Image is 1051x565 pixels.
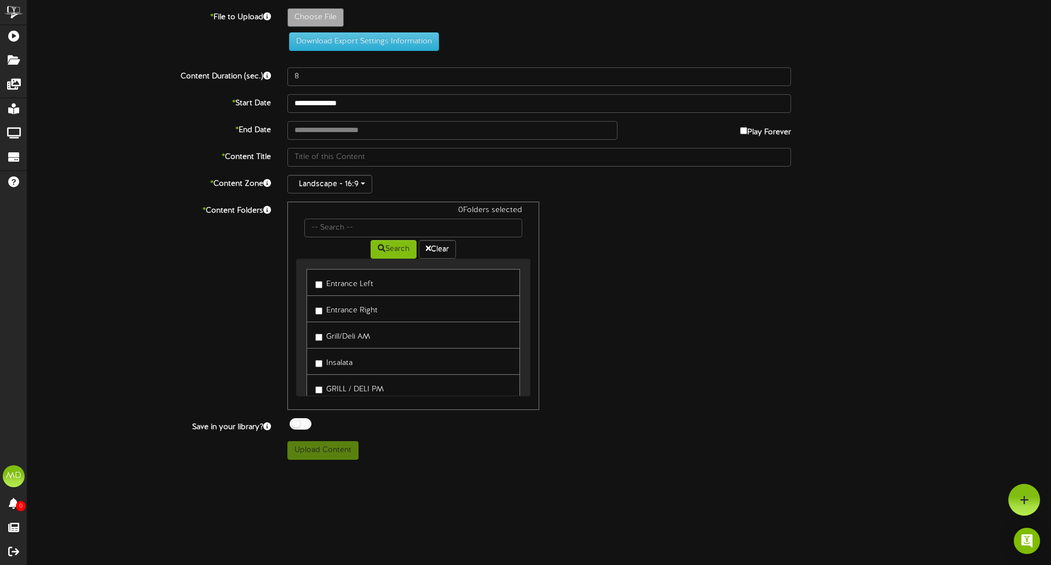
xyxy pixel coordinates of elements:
[19,67,279,82] label: Content Duration (sec.)
[315,301,378,316] label: Entrance Right
[315,307,322,315] input: Entrance Right
[284,37,439,45] a: Download Export Settings Information
[315,328,370,343] label: Grill/Deli AM
[19,202,279,216] label: Content Folders
[287,175,372,193] button: Landscape - 16:9
[19,418,279,433] label: Save in your library?
[287,441,359,460] button: Upload Content
[315,281,322,288] input: Entrance Left
[315,275,373,290] label: Entrance Left
[315,380,384,395] label: GRILL / DELI PM
[19,148,279,163] label: Content Title
[315,360,322,367] input: Insalata
[304,219,522,237] input: -- Search --
[19,94,279,109] label: Start Date
[3,465,25,487] div: MD
[19,8,279,23] label: File to Upload
[296,205,530,219] div: 0 Folders selected
[740,127,747,134] input: Play Forever
[419,240,456,259] button: Clear
[740,121,791,138] label: Play Forever
[1014,528,1040,554] div: Open Intercom Messenger
[315,334,322,341] input: Grill/Deli AM
[19,175,279,190] label: Content Zone
[315,354,353,369] label: Insalata
[371,240,417,259] button: Search
[315,386,322,393] input: GRILL / DELI PM
[19,121,279,136] label: End Date
[287,148,791,167] input: Title of this Content
[289,32,439,51] button: Download Export Settings Information
[16,501,26,511] span: 0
